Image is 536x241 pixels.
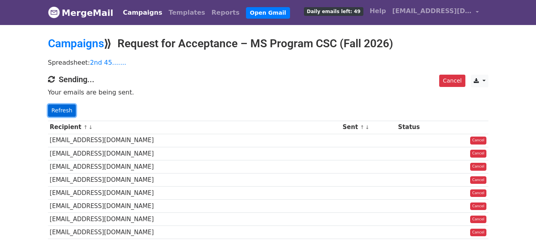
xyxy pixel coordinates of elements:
[48,6,60,18] img: MergeMail logo
[392,6,472,16] span: [EMAIL_ADDRESS][DOMAIN_NAME]
[48,104,76,117] a: Refresh
[470,163,486,171] a: Cancel
[439,75,465,87] a: Cancel
[48,200,341,213] td: [EMAIL_ADDRESS][DOMAIN_NAME]
[48,58,488,67] p: Spreadsheet:
[48,37,104,50] a: Campaigns
[120,5,165,21] a: Campaigns
[48,75,488,84] h4: Sending...
[304,7,363,16] span: Daily emails left: 49
[470,137,486,145] a: Cancel
[367,3,389,19] a: Help
[470,176,486,184] a: Cancel
[208,5,243,21] a: Reports
[48,160,341,173] td: [EMAIL_ADDRESS][DOMAIN_NAME]
[496,203,536,241] iframe: Chat Widget
[48,37,488,50] h2: ⟫ Request for Acceptance – MS Program CSC (Fall 2026)
[470,216,486,224] a: Cancel
[48,134,341,147] td: [EMAIL_ADDRESS][DOMAIN_NAME]
[165,5,208,21] a: Templates
[341,121,396,134] th: Sent
[389,3,482,22] a: [EMAIL_ADDRESS][DOMAIN_NAME]
[48,226,341,239] td: [EMAIL_ADDRESS][DOMAIN_NAME]
[90,59,127,66] a: 2nd 45.......
[48,4,113,21] a: MergeMail
[470,150,486,158] a: Cancel
[470,202,486,210] a: Cancel
[365,124,369,130] a: ↓
[88,124,93,130] a: ↓
[246,7,290,19] a: Open Gmail
[48,173,341,186] td: [EMAIL_ADDRESS][DOMAIN_NAME]
[470,229,486,237] a: Cancel
[48,187,341,200] td: [EMAIL_ADDRESS][DOMAIN_NAME]
[470,189,486,197] a: Cancel
[48,121,341,134] th: Recipient
[360,124,365,130] a: ↑
[48,147,341,160] td: [EMAIL_ADDRESS][DOMAIN_NAME]
[48,213,341,226] td: [EMAIL_ADDRESS][DOMAIN_NAME]
[301,3,366,19] a: Daily emails left: 49
[83,124,88,130] a: ↑
[48,88,488,96] p: Your emails are being sent.
[396,121,444,134] th: Status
